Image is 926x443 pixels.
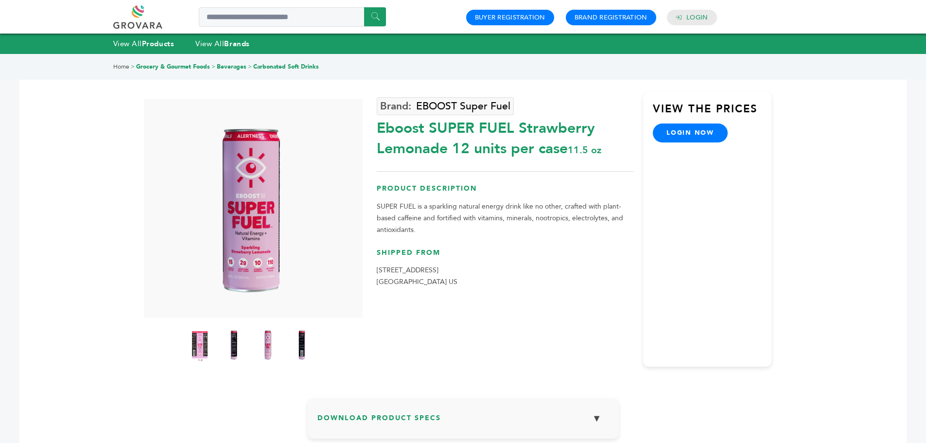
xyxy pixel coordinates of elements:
[142,39,174,49] strong: Products
[653,124,728,142] a: login now
[377,265,633,288] p: [STREET_ADDRESS] [GEOGRAPHIC_DATA] US
[256,325,280,364] img: Eboost SUPER FUEL Strawberry Lemonade 12 units per case 11.5 oz
[377,113,633,159] div: Eboost SUPER FUEL Strawberry Lemonade 12 units per case
[475,13,545,22] a: Buyer Registration
[113,63,129,71] a: Home
[217,63,246,71] a: Beverages
[188,325,212,364] img: Eboost SUPER FUEL Strawberry Lemonade 12 units per case 11.5 oz Product Label
[575,13,647,22] a: Brand Registration
[136,63,210,71] a: Grocery & Gourmet Foods
[317,408,609,436] h3: Download Product Specs
[224,39,249,49] strong: Brands
[113,39,175,49] a: View AllProducts
[686,13,708,22] a: Login
[199,7,386,27] input: Search a product or brand...
[131,63,135,71] span: >
[377,97,514,115] a: EBOOST Super Fuel
[585,408,609,429] button: ▼
[377,184,633,201] h3: Product Description
[377,248,633,265] h3: Shipped From
[568,143,601,157] span: 11.5 oz
[377,201,633,236] p: SUPER FUEL is a sparkling natural energy drink like no other, crafted with plant-based caffeine a...
[195,39,250,49] a: View AllBrands
[253,63,319,71] a: Carbonated Soft Drinks
[653,102,771,124] h3: View the Prices
[211,63,215,71] span: >
[248,63,252,71] span: >
[141,99,360,318] img: Eboost SUPER FUEL Strawberry Lemonade 12 units per case 11.5 oz
[290,325,314,364] img: Eboost SUPER FUEL Strawberry Lemonade 12 units per case 11.5 oz
[222,325,246,364] img: Eboost SUPER FUEL Strawberry Lemonade 12 units per case 11.5 oz Nutrition Info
